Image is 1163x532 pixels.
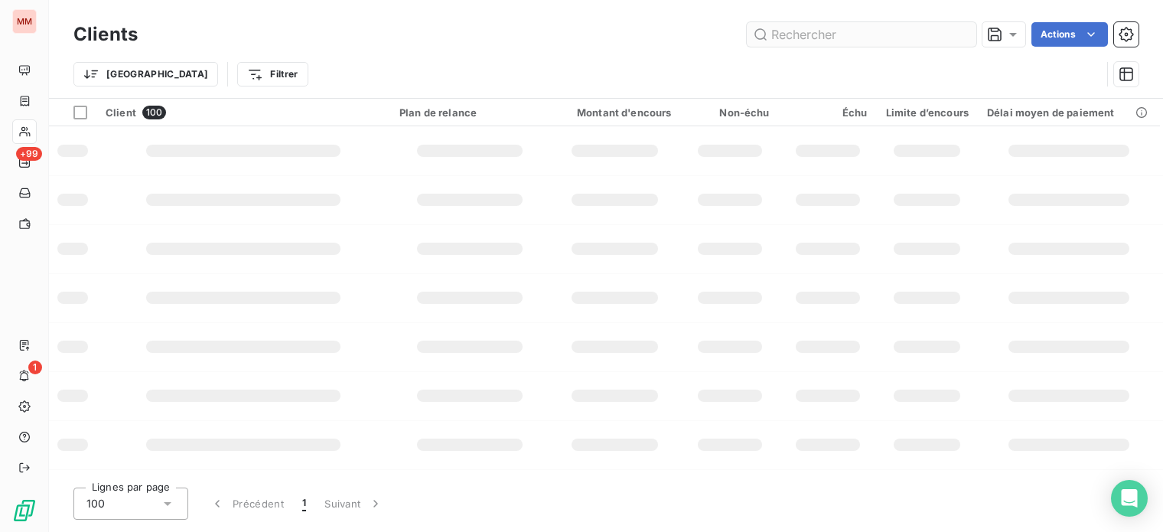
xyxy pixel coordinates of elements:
[747,22,976,47] input: Rechercher
[106,106,136,119] span: Client
[886,106,969,119] div: Limite d’encours
[73,21,138,48] h3: Clients
[315,488,393,520] button: Suivant
[690,106,770,119] div: Non-échu
[399,106,540,119] div: Plan de relance
[73,62,218,86] button: [GEOGRAPHIC_DATA]
[28,361,42,374] span: 1
[200,488,293,520] button: Précédent
[293,488,315,520] button: 1
[142,106,166,119] span: 100
[16,147,42,161] span: +99
[1111,480,1148,517] div: Open Intercom Messenger
[559,106,672,119] div: Montant d'encours
[987,106,1151,119] div: Délai moyen de paiement
[12,498,37,523] img: Logo LeanPay
[302,496,306,511] span: 1
[237,62,308,86] button: Filtrer
[788,106,868,119] div: Échu
[86,496,105,511] span: 100
[1031,22,1108,47] button: Actions
[12,9,37,34] div: MM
